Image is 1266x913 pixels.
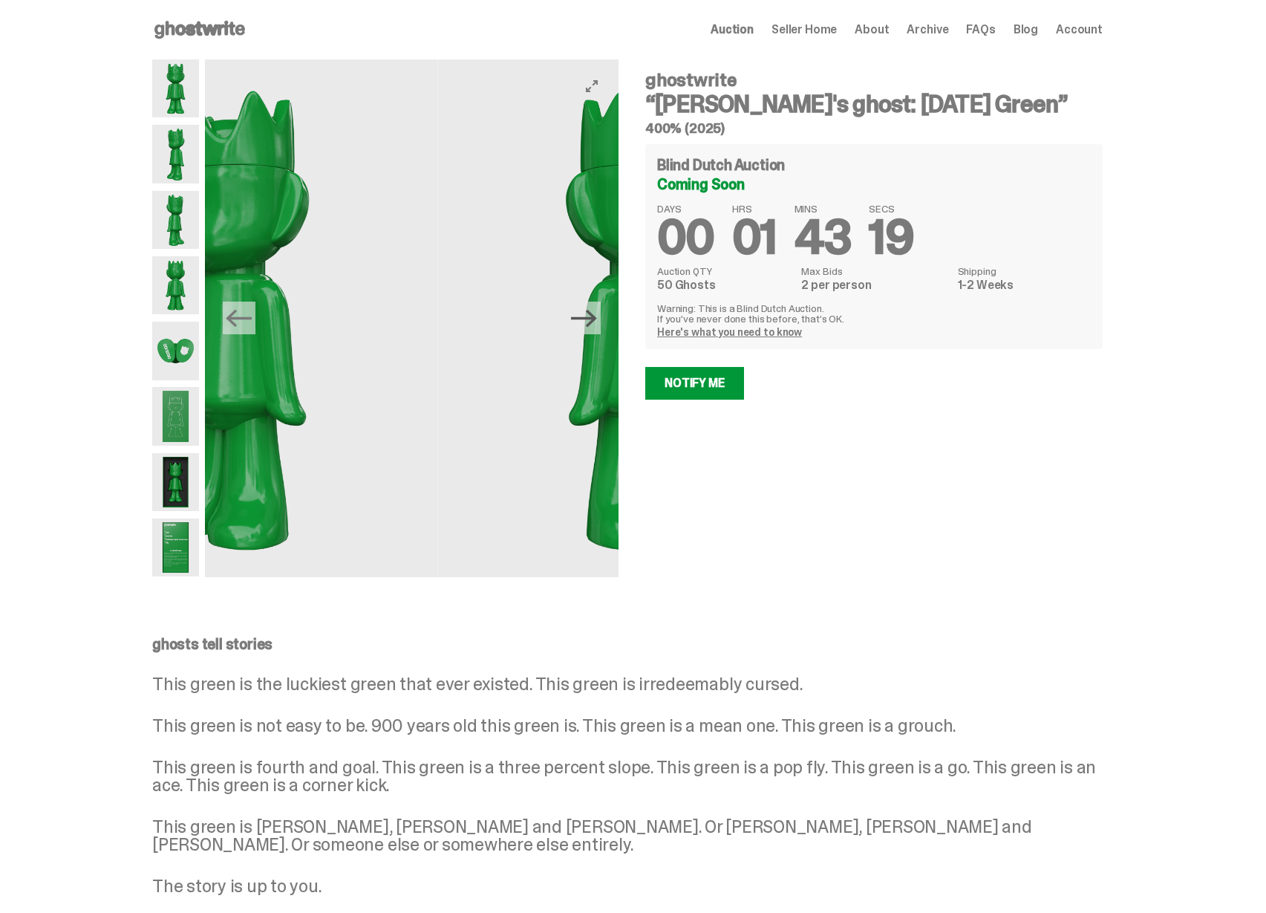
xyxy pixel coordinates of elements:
span: DAYS [657,204,714,214]
img: Schrodinger_Green_Hero_3.png [152,191,199,249]
h3: “[PERSON_NAME]'s ghost: [DATE] Green” [645,92,1103,116]
a: Here's what you need to know [657,325,802,339]
a: Account [1056,24,1103,36]
p: ghosts tell stories [152,637,1103,652]
img: Schrodinger_Green_Hero_3.png [438,59,852,577]
a: Seller Home [771,24,837,36]
img: Schrodinger_Green_Hero_2.png [152,125,199,183]
p: This green is fourth and goal. This green is a three percent slope. This green is a pop fly. This... [152,758,1103,794]
dt: Max Bids [801,266,948,276]
span: HRS [732,204,777,214]
p: This green is not easy to be. 900 years old this green is. This green is a mean one. This green i... [152,717,1103,735]
img: Schrodinger_Green_Hero_6.png [152,256,199,314]
a: Auction [711,24,754,36]
p: This green is the luckiest green that ever existed. This green is irredeemably cursed. [152,675,1103,693]
span: 00 [657,207,714,268]
img: Schrodinger_Green_Hero_12.png [152,519,199,576]
a: Archive [907,24,948,36]
span: MINS [794,204,852,214]
h5: 400% (2025) [645,122,1103,135]
button: Next [568,302,601,334]
dd: 1-2 Weeks [958,279,1091,291]
a: Blog [1014,24,1038,36]
p: Warning: This is a Blind Dutch Auction. If you’ve never done this before, that’s OK. [657,303,1091,324]
img: Schrodinger_Green_Hero_7.png [152,322,199,380]
img: Schrodinger_Green_Hero_2.png [25,59,438,577]
a: FAQs [966,24,995,36]
button: Previous [223,302,255,334]
a: Notify Me [645,367,744,400]
span: 01 [732,207,777,268]
a: About [855,24,889,36]
dd: 50 Ghosts [657,279,792,291]
dt: Shipping [958,266,1091,276]
img: Schrodinger_Green_Hero_1.png [152,59,199,117]
img: Schrodinger_Green_Hero_9.png [152,387,199,445]
p: This green is [PERSON_NAME], [PERSON_NAME] and [PERSON_NAME]. Or [PERSON_NAME], [PERSON_NAME] and... [152,818,1103,854]
span: 43 [794,207,852,268]
dd: 2 per person [801,279,948,291]
dt: Auction QTY [657,266,792,276]
div: Coming Soon [657,177,1091,192]
span: SECS [869,204,913,214]
h4: Blind Dutch Auction [657,157,785,172]
img: Schrodinger_Green_Hero_13.png [152,453,199,511]
button: View full-screen [583,77,601,95]
h4: ghostwrite [645,71,1103,89]
span: 19 [869,207,913,268]
p: The story is up to you. [152,877,1103,895]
